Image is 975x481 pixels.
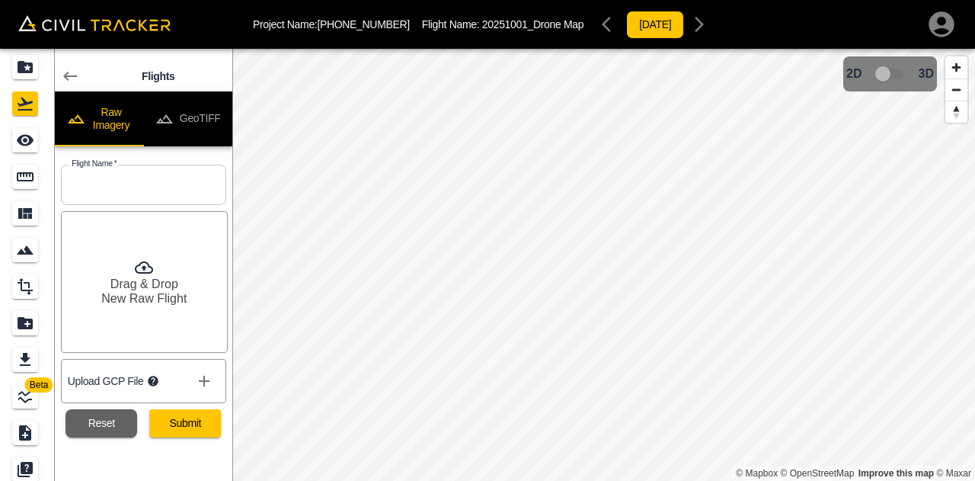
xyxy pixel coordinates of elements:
img: Civil Tracker [18,15,171,31]
button: [DATE] [626,11,684,39]
a: OpenStreetMap [781,468,855,479]
a: Map feedback [858,468,934,479]
span: 3D model not uploaded yet [868,59,913,88]
button: Reset bearing to north [945,101,967,123]
button: Zoom in [945,56,967,79]
canvas: Map [232,49,975,481]
span: 20251001_Drone Map [482,18,583,30]
button: Zoom out [945,79,967,101]
p: Project Name: [PHONE_NUMBER] [253,18,410,30]
a: Mapbox [736,468,778,479]
a: Maxar [936,468,971,479]
span: 3D [919,67,934,81]
span: 2D [846,67,862,81]
p: Flight Name: [422,18,583,30]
